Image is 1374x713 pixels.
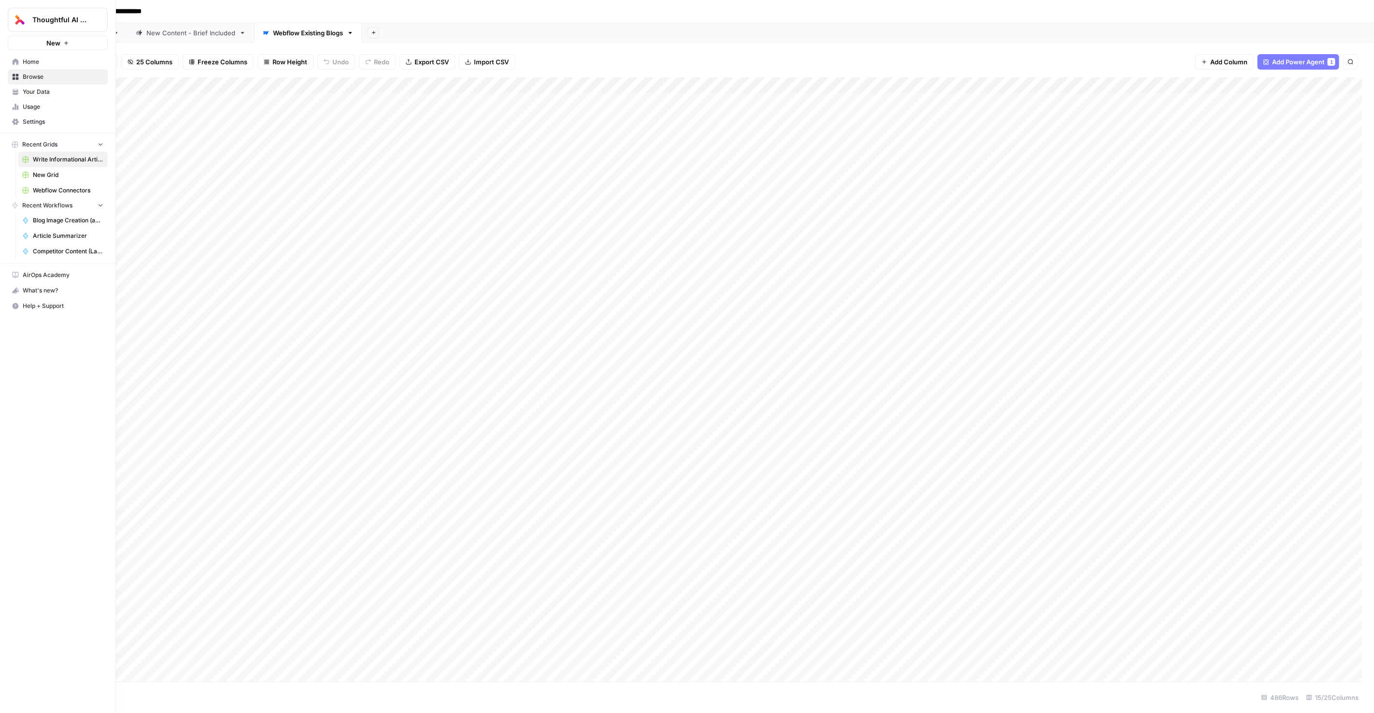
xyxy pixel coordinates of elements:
button: Recent Workflows [8,198,108,213]
button: Workspace: Thoughtful AI Content Engine [8,8,108,32]
a: Usage [8,99,108,115]
span: Row Height [272,57,307,67]
span: Undo [332,57,349,67]
div: New Content - Brief Included [146,28,235,38]
div: 15/25 Columns [1302,690,1362,705]
span: Competitor Content (Last 7 Days) [33,247,103,256]
span: Recent Workflows [22,201,72,210]
a: Settings [8,114,108,130]
button: New [8,36,108,50]
span: Add Column [1210,57,1247,67]
button: Import CSV [459,54,515,70]
span: New Grid [33,171,103,179]
span: Recent Grids [22,140,57,149]
a: New Content - Brief Included [128,23,254,43]
img: Thoughtful AI Content Engine Logo [11,11,29,29]
span: 1 [1330,58,1333,66]
span: Export CSV [415,57,449,67]
a: Competitor Content (Last 7 Days) [18,244,108,259]
button: Freeze Columns [183,54,254,70]
span: Your Data [23,87,103,96]
span: Help + Support [23,302,103,310]
a: Your Data [8,84,108,100]
a: Blog Image Creation (ad hoc) [18,213,108,228]
button: What's new? [8,283,108,298]
div: 1 [1328,58,1335,66]
span: Home [23,58,103,66]
div: Webflow Existing Blogs [273,28,343,38]
span: Redo [374,57,389,67]
button: Add Power Agent1 [1258,54,1339,70]
a: New Grid [18,167,108,183]
button: Export CSV [400,54,455,70]
span: AirOps Academy [23,271,103,279]
span: Freeze Columns [198,57,247,67]
a: Webflow Existing Blogs [254,23,362,43]
a: AirOps Academy [8,267,108,283]
span: New [46,38,60,48]
div: What's new? [8,283,107,298]
button: Help + Support [8,298,108,314]
a: Webflow Connectors [18,183,108,198]
button: Undo [317,54,355,70]
span: Thoughtful AI Content Engine [32,15,91,25]
a: Article Summarizer [18,228,108,244]
span: 25 Columns [136,57,172,67]
span: Import CSV [474,57,509,67]
div: 486 Rows [1258,690,1302,705]
span: Write Informational Article [33,155,103,164]
button: Add Column [1195,54,1254,70]
button: Redo [359,54,396,70]
button: Recent Grids [8,137,108,152]
span: Usage [23,102,103,111]
button: Row Height [258,54,314,70]
span: Blog Image Creation (ad hoc) [33,216,103,225]
a: Home [8,54,108,70]
button: 25 Columns [121,54,179,70]
a: Write Informational Article [18,152,108,167]
span: Article Summarizer [33,232,103,240]
span: Add Power Agent [1272,57,1325,67]
span: Webflow Connectors [33,186,103,195]
a: Browse [8,69,108,85]
span: Settings [23,117,103,126]
span: Browse [23,73,103,81]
